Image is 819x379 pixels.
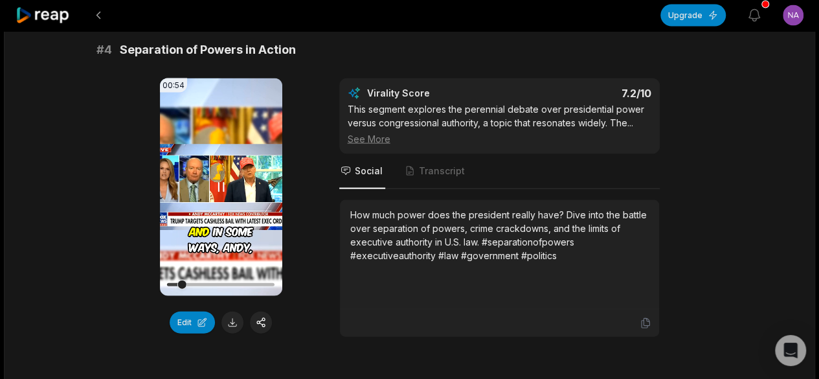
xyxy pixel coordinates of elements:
[339,154,660,189] nav: Tabs
[660,5,726,27] button: Upgrade
[170,312,215,334] button: Edit
[348,102,651,146] div: This segment explores the perennial debate over presidential power versus congressional authority...
[348,132,651,146] div: See More
[419,165,465,178] span: Transcript
[367,87,506,100] div: Virality Score
[355,165,383,178] span: Social
[350,208,649,262] div: How much power does the president really have? Dive into the battle over separation of powers, cr...
[775,335,806,366] div: Open Intercom Messenger
[96,41,112,59] span: # 4
[120,41,296,59] span: Separation of Powers in Action
[160,78,282,296] video: Your browser does not support mp4 format.
[512,87,651,100] div: 7.2 /10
